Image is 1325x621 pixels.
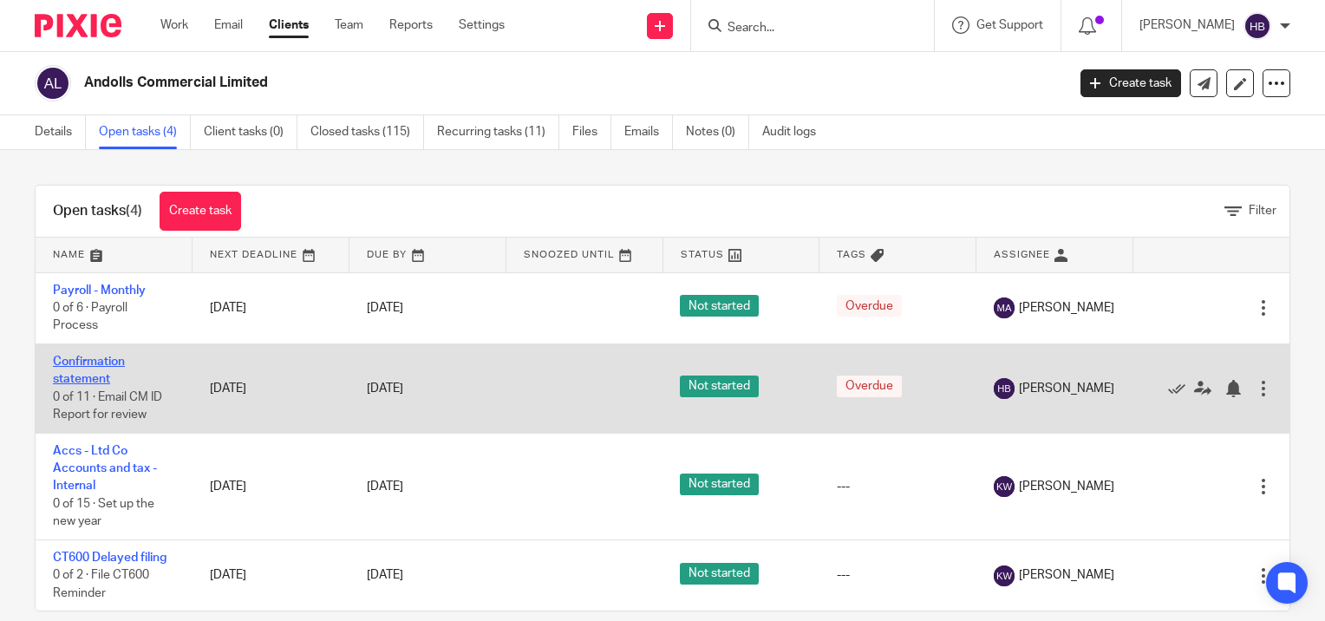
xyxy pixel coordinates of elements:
span: [DATE] [367,480,403,493]
a: CT600 Delayed filing [53,552,166,564]
span: [PERSON_NAME] [1019,478,1114,495]
a: Create task [160,192,241,231]
span: [DATE] [367,570,403,582]
a: Notes (0) [686,115,749,149]
span: Not started [680,563,759,585]
img: svg%3E [994,297,1015,318]
span: 0 of 2 · File CT600 Reminder [53,569,149,599]
a: Emails [624,115,673,149]
span: 0 of 6 · Payroll Process [53,302,127,332]
a: Reports [389,16,433,34]
span: Not started [680,295,759,317]
img: svg%3E [35,65,71,101]
a: Email [214,16,243,34]
a: Team [335,16,363,34]
span: Overdue [837,295,902,317]
div: --- [837,478,959,495]
span: Not started [680,474,759,495]
span: 0 of 11 · Email CM ID Report for review [53,391,162,422]
a: Create task [1080,69,1181,97]
a: Confirmation statement [53,356,125,385]
span: [DATE] [367,382,403,395]
span: (4) [126,204,142,218]
span: Get Support [976,19,1043,31]
a: Files [572,115,611,149]
a: Details [35,115,86,149]
img: svg%3E [994,565,1015,586]
a: Clients [269,16,309,34]
input: Search [726,21,882,36]
a: Settings [459,16,505,34]
span: [PERSON_NAME] [1019,566,1114,584]
span: [PERSON_NAME] [1019,299,1114,317]
img: svg%3E [994,476,1015,497]
a: Payroll - Monthly [53,284,146,297]
span: Snoozed Until [524,250,615,259]
a: Mark as done [1168,380,1194,397]
img: svg%3E [1243,12,1271,40]
a: Client tasks (0) [204,115,297,149]
img: svg%3E [994,378,1015,399]
td: [DATE] [193,433,349,539]
span: [DATE] [367,302,403,314]
span: [PERSON_NAME] [1019,380,1114,397]
h2: Andolls Commercial Limited [84,74,860,92]
p: [PERSON_NAME] [1139,16,1235,34]
div: --- [837,566,959,584]
span: Not started [680,376,759,397]
a: Closed tasks (115) [310,115,424,149]
span: Overdue [837,376,902,397]
a: Work [160,16,188,34]
a: Open tasks (4) [99,115,191,149]
span: Status [681,250,724,259]
td: [DATE] [193,272,349,343]
a: Recurring tasks (11) [437,115,559,149]
span: 0 of 15 · Set up the new year [53,498,154,528]
a: Accs - Ltd Co Accounts and tax - Internal [53,445,157,493]
span: Filter [1249,205,1276,217]
span: Tags [837,250,866,259]
img: Pixie [35,14,121,37]
td: [DATE] [193,539,349,611]
td: [DATE] [193,343,349,433]
a: Audit logs [762,115,829,149]
h1: Open tasks [53,202,142,220]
